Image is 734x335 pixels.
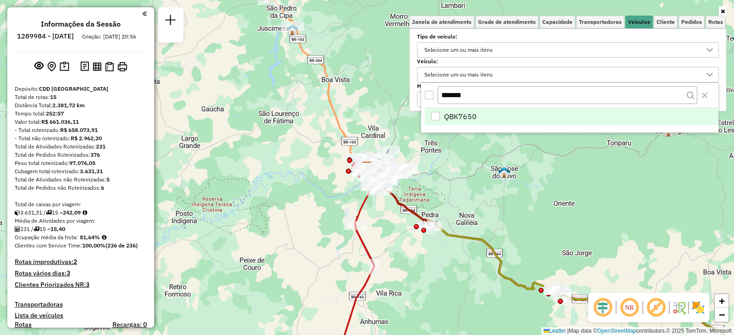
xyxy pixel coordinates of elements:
div: All items unselected [425,91,434,99]
strong: R$ 658.073,91 [60,126,98,133]
div: Distância Total: [15,101,147,110]
ul: Option List [421,108,718,125]
span: + [719,295,725,307]
strong: 376 [90,151,100,158]
label: Veículo: [417,57,719,66]
span: | [567,328,568,334]
span: QBK7650 [444,111,477,122]
span: Ocultar deslocamento [592,297,614,319]
h4: Transportadoras [15,301,147,308]
h6: 1289984 - [DATE] [17,32,74,40]
h4: Recargas: 0 [112,321,147,329]
strong: R$ 2.962,20 [71,135,102,142]
strong: 97.076,05 [69,159,95,166]
h4: Lista de veículos [15,312,147,319]
strong: 2.381,72 km [52,102,85,109]
strong: R$ 661.036,11 [41,118,79,125]
strong: 3 [86,280,89,289]
span: Janela de atendimento [412,19,472,25]
strong: 231 [96,143,106,150]
strong: 252:57 [46,110,64,117]
div: Total de Atividades não Roteirizadas: [15,176,147,184]
div: Total de Pedidos Roteirizados: [15,151,147,159]
button: Exibir sessão original [33,59,45,74]
strong: 81,64% [80,234,100,241]
span: − [719,309,725,320]
strong: 242,09 [63,209,81,216]
label: Tipo de veículo: [417,33,719,41]
a: Clique aqui para minimizar o painel [142,8,147,19]
li: QBK7650 [425,108,718,125]
i: Meta Caixas/viagem: 222,69 Diferença: 19,40 [83,210,87,215]
div: Total de Atividades Roteirizadas: [15,143,147,151]
div: Média de Atividades por viagem: [15,217,147,225]
strong: 100,00% [82,242,106,249]
div: Total de Pedidos não Roteirizados: [15,184,147,192]
span: Ocultar NR [618,297,640,319]
span: Capacidade [542,19,573,25]
img: Fluxo de ruas [672,300,686,315]
div: Tempo total: [15,110,147,118]
div: Total de caixas por viagem: [15,200,147,209]
button: Visualizar relatório de Roteirização [91,60,103,72]
span: Clientes com Service Time: [15,242,82,249]
i: Total de rotas [46,210,52,215]
div: Depósito: [15,85,147,93]
i: Cubagem total roteirizado [15,210,20,215]
span: Veículos [628,19,650,25]
h4: Informações da Sessão [41,20,121,28]
div: Map data © contributors,© 2025 TomTom, Microsoft [541,327,734,335]
div: - Total roteirizado: [15,126,147,134]
div: Peso total roteirizado: [15,159,147,167]
div: - Total não roteirizado: [15,134,147,143]
a: Rotas [15,321,32,329]
span: Exibir rótulo [645,297,667,319]
strong: 5 [106,176,110,183]
div: Cubagem total roteirizado: [15,167,147,176]
button: Centralizar mapa no depósito ou ponto de apoio [45,60,58,74]
em: Média calculada utilizando a maior ocupação (%Peso ou %Cubagem) de cada rota da sessão. Rotas cro... [102,235,106,240]
span: Ocupação média da frota: [15,234,78,241]
h4: Rotas improdutivas: [15,258,147,266]
span: Pedidos [681,19,702,25]
strong: 3 [67,269,70,277]
button: Close [697,88,712,103]
strong: 3.631,31 [80,168,103,175]
div: Total de rotas: [15,93,147,101]
div: 3.631,31 / 15 = [15,209,147,217]
span: Rotas [708,19,723,25]
button: Logs desbloquear sessão [78,60,91,74]
strong: 2 [73,258,77,266]
div: Atividade não roteirizada - OLD BAR E LANCHONETE [351,166,374,176]
img: WCL Vila Cardoso [377,164,389,176]
a: OpenStreetMap [597,328,636,334]
div: Selecione um ou mais itens [421,43,496,57]
div: Selecione um ou mais itens [421,67,496,82]
a: Nova sessão e pesquisa [161,11,180,32]
button: Visualizar Romaneio [103,60,116,73]
div: Atividade não roteirizada - RUAN AUGUSTO MOTTA OLIVEIRA [281,22,304,31]
h4: Clientes Priorizados NR: [15,281,147,289]
span: Grade de atendimento [478,19,536,25]
i: Total de Atividades [15,226,20,232]
label: Motorista: [417,82,719,90]
h4: Rotas vários dias: [15,269,147,277]
i: Total de rotas [33,226,39,232]
strong: 15 [50,93,56,100]
img: Exibir/Ocultar setores [691,300,706,315]
strong: 15,40 [50,225,65,232]
button: Painel de Sugestão [58,60,71,74]
a: Zoom in [715,294,728,308]
a: Ocultar filtros [719,6,727,16]
a: Zoom out [715,308,728,322]
img: Warecloud Casa Jardim Monte Líbano [373,158,385,170]
span: Transportadoras [579,19,622,25]
a: Leaflet [544,328,566,334]
strong: 6 [101,184,104,191]
strong: CDD [GEOGRAPHIC_DATA] [39,85,108,92]
strong: (236 de 236) [106,242,138,249]
span: Cliente [656,19,675,25]
div: Valor total: [15,118,147,126]
div: Criação: [DATE] 20:56 [78,33,140,41]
